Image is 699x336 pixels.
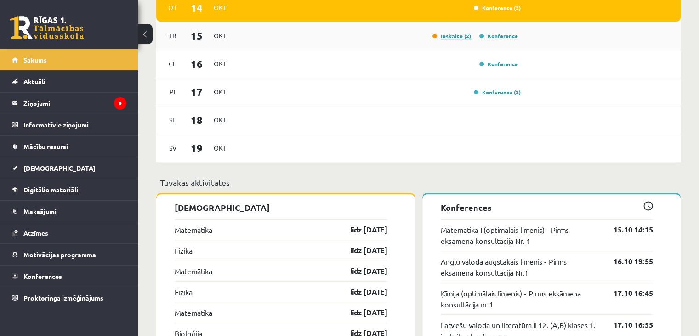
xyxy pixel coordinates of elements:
a: Konference [479,60,518,68]
a: 17.10 16:55 [600,319,653,330]
a: līdz [DATE] [334,266,387,277]
p: Konferences [441,201,654,214]
legend: Informatīvie ziņojumi [23,114,126,135]
a: Ieskaite (2) [432,32,471,40]
a: Digitālie materiāli [12,179,126,200]
a: Proktoringa izmēģinājums [12,287,126,308]
span: Digitālie materiāli [23,185,78,194]
a: Matemātika [175,307,212,318]
a: 16.10 19:55 [600,256,653,267]
span: Okt [210,85,230,99]
span: Ot [163,0,182,15]
span: Sākums [23,56,47,64]
span: Sv [163,141,182,155]
a: Ķīmija (optimālais līmenis) - Pirms eksāmena konsultācija nr.1 [441,288,600,310]
a: Fizika [175,245,193,256]
a: līdz [DATE] [334,307,387,318]
a: Matemātika [175,266,212,277]
a: Ziņojumi9 [12,93,126,114]
a: Konference (2) [474,4,521,12]
legend: Ziņojumi [23,93,126,114]
span: Okt [210,57,230,71]
span: Okt [210,113,230,127]
span: Mācību resursi [23,142,68,151]
a: Mācību resursi [12,136,126,157]
a: līdz [DATE] [334,286,387,297]
span: Proktoringa izmēģinājums [23,294,103,302]
a: Sākums [12,49,126,70]
a: Matemātika I (optimālais līmenis) - Pirms eksāmena konsultācija Nr. 1 [441,224,600,246]
i: 9 [114,97,126,110]
a: līdz [DATE] [334,224,387,235]
span: 19 [182,140,211,156]
a: Motivācijas programma [12,244,126,265]
a: Angļu valoda augstākais līmenis - Pirms eksāmena konsultācija Nr.1 [441,256,600,278]
span: Pi [163,85,182,99]
a: Konferences [12,266,126,287]
span: Aktuāli [23,77,45,86]
a: Atzīmes [12,222,126,243]
a: Fizika [175,286,193,297]
span: Motivācijas programma [23,250,96,259]
a: Aktuāli [12,71,126,92]
a: līdz [DATE] [334,245,387,256]
span: 17 [182,84,211,99]
span: Konferences [23,272,62,280]
span: Se [163,113,182,127]
p: Tuvākās aktivitātes [160,176,677,189]
span: Atzīmes [23,229,48,237]
span: [DEMOGRAPHIC_DATA] [23,164,96,172]
a: Rīgas 1. Tālmācības vidusskola [10,16,84,39]
span: Ce [163,57,182,71]
span: Tr [163,29,182,43]
a: 15.10 14:15 [600,224,653,235]
a: Konference (2) [474,88,521,96]
span: Okt [210,0,230,15]
a: Konference [479,32,518,40]
a: Matemātika [175,224,212,235]
legend: Maksājumi [23,201,126,222]
span: 16 [182,56,211,71]
p: [DEMOGRAPHIC_DATA] [175,201,387,214]
span: Okt [210,29,230,43]
span: 18 [182,112,211,127]
span: Okt [210,141,230,155]
a: [DEMOGRAPHIC_DATA] [12,157,126,179]
a: 17.10 16:45 [600,288,653,299]
a: Maksājumi [12,201,126,222]
span: 15 [182,28,211,43]
a: Informatīvie ziņojumi [12,114,126,135]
